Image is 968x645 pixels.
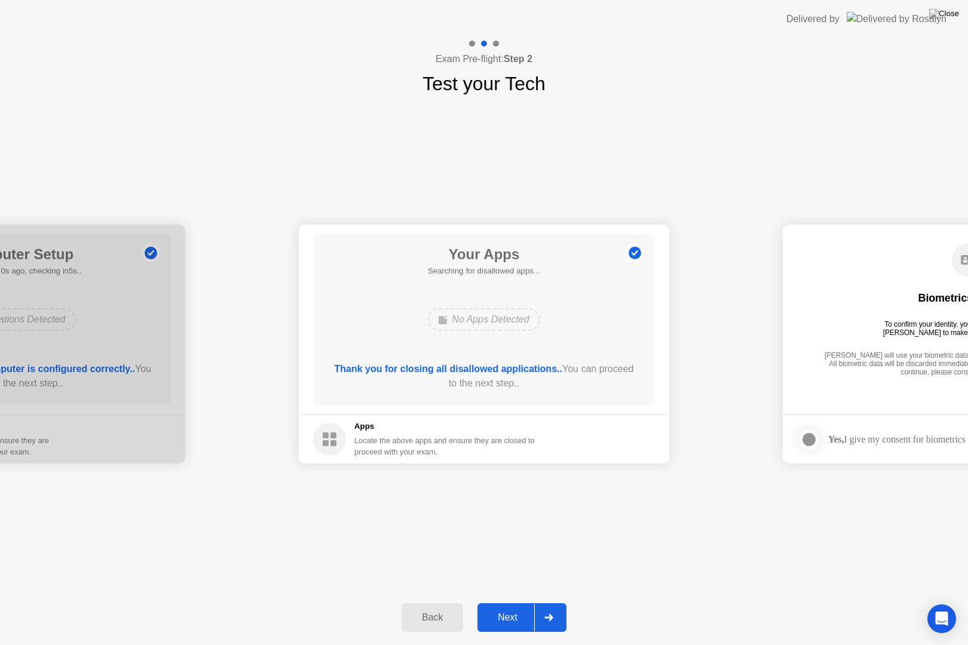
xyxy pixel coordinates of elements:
img: Delivered by Rosalyn [847,12,946,26]
div: No Apps Detected [428,308,540,331]
button: Next [477,603,566,632]
h4: Exam Pre-flight: [436,52,532,66]
div: Locate the above apps and ensure they are closed to proceed with your exam. [354,435,535,457]
h1: Test your Tech [422,69,546,98]
h5: Searching for disallowed apps... [428,265,540,277]
h1: Your Apps [428,244,540,265]
div: Delivered by [786,12,840,26]
div: Next [481,612,534,623]
b: Step 2 [504,54,532,64]
div: Back [405,612,460,623]
strong: Yes, [828,434,844,444]
div: Open Intercom Messenger [927,604,956,633]
b: Thank you for closing all disallowed applications.. [335,364,562,374]
div: You can proceed to the next step.. [330,362,638,391]
img: Close [929,9,959,19]
h5: Apps [354,420,535,432]
button: Back [402,603,463,632]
